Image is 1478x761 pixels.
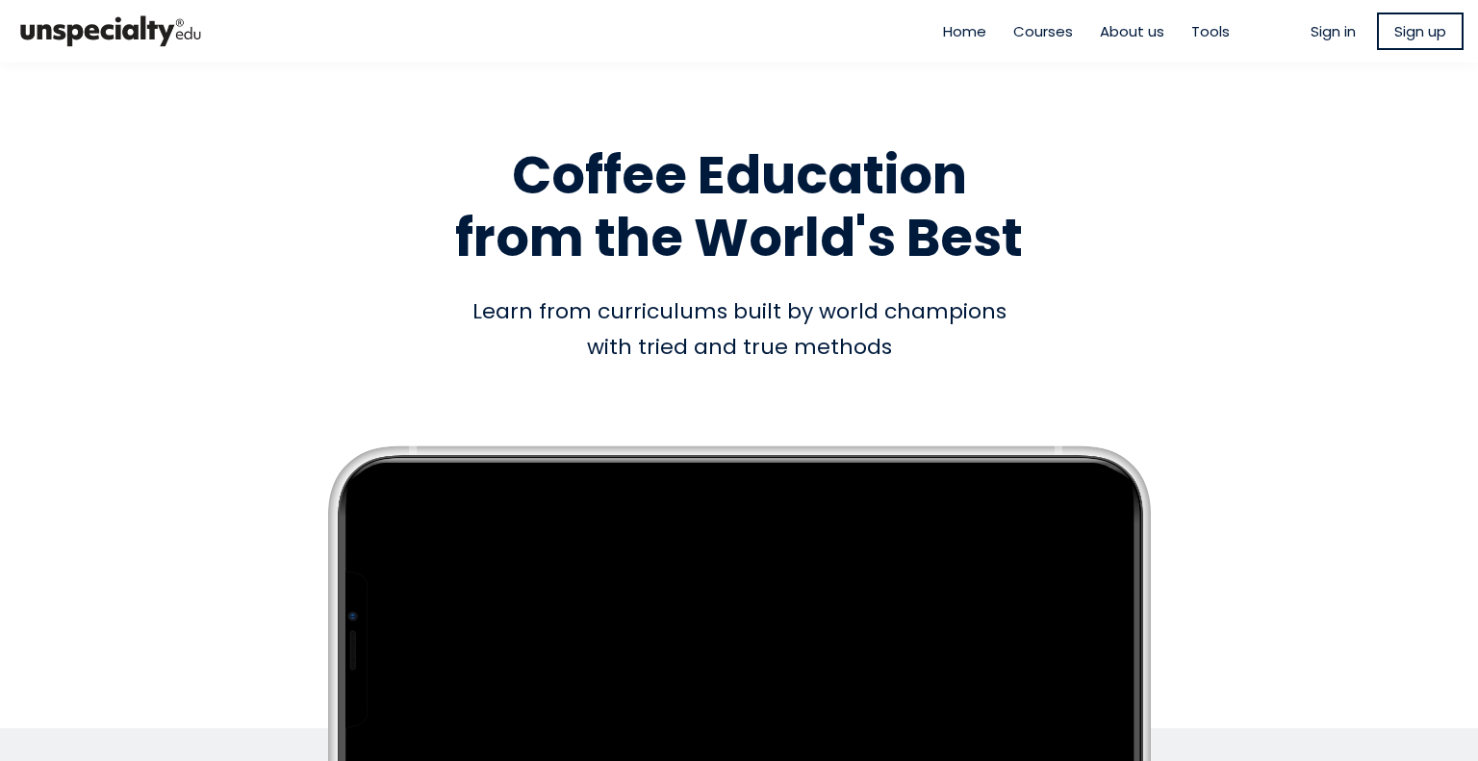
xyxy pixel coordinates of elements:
a: Sign in [1311,20,1356,42]
a: Tools [1191,20,1230,42]
a: About us [1100,20,1164,42]
h1: Coffee Education from the World's Best [191,144,1287,269]
span: Sign up [1394,20,1446,42]
a: Sign up [1377,13,1464,50]
div: Learn from curriculums built by world champions with tried and true methods [191,293,1287,366]
a: Courses [1013,20,1073,42]
a: Home [943,20,986,42]
img: bc390a18feecddb333977e298b3a00a1.png [14,8,207,55]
